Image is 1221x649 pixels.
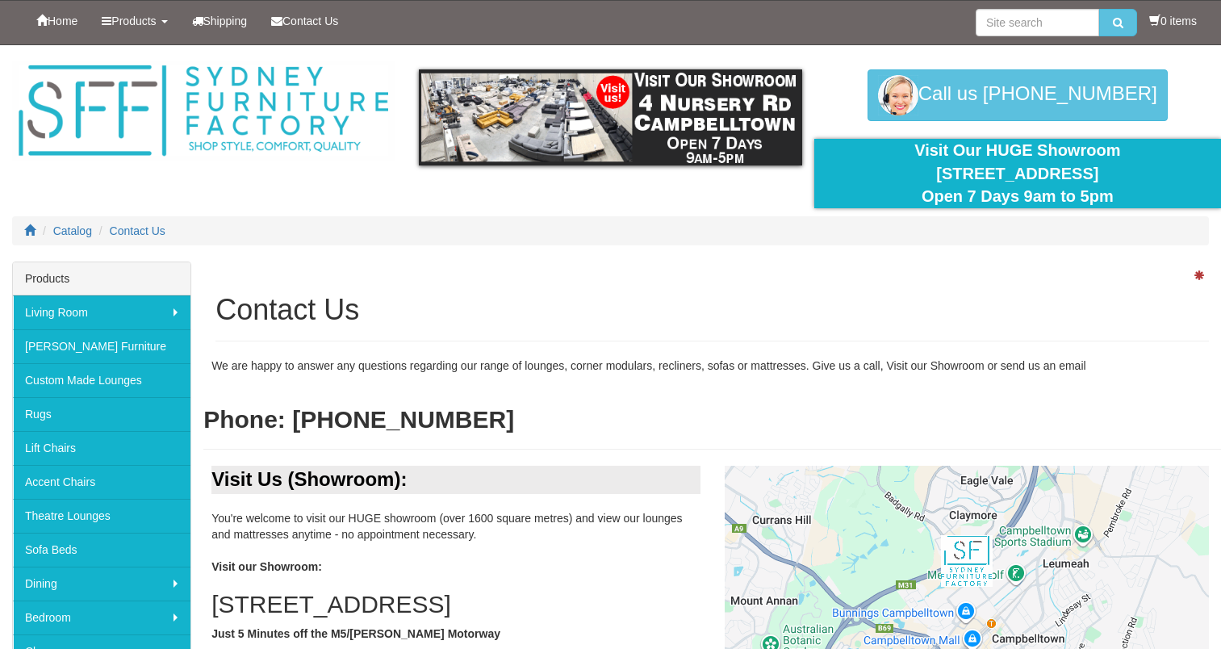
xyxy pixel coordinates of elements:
[13,567,190,601] a: Dining
[13,499,190,533] a: Theatre Lounges
[1149,13,1197,29] li: 0 items
[110,224,165,237] a: Contact Us
[48,15,77,27] span: Home
[215,294,1209,326] h1: Contact Us
[180,1,260,41] a: Shipping
[90,1,179,41] a: Products
[13,601,190,634] a: Bedroom
[24,1,90,41] a: Home
[53,224,92,237] a: Catalog
[13,533,190,567] a: Sofa Beds
[211,560,700,640] b: Visit our Showroom: Just 5 Minutes off the M5/[PERSON_NAME] Motorway
[211,591,700,618] h2: [STREET_ADDRESS]
[419,69,801,165] img: showroom.gif
[13,465,190,499] a: Accent Chairs
[12,61,395,161] img: Sydney Furniture Factory
[13,295,190,329] a: Living Room
[13,431,190,465] a: Lift Chairs
[111,15,156,27] span: Products
[203,358,1221,374] div: We are happy to answer any questions regarding our range of lounges, corner modulars, recliners, ...
[259,1,350,41] a: Contact Us
[13,397,190,431] a: Rugs
[203,406,514,433] b: Phone: [PHONE_NUMBER]
[282,15,338,27] span: Contact Us
[13,363,190,397] a: Custom Made Lounges
[13,262,190,295] div: Products
[826,139,1209,208] div: Visit Our HUGE Showroom [STREET_ADDRESS] Open 7 Days 9am to 5pm
[13,329,190,363] a: [PERSON_NAME] Furniture
[203,15,248,27] span: Shipping
[211,466,700,493] div: Visit Us (Showroom):
[976,9,1099,36] input: Site search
